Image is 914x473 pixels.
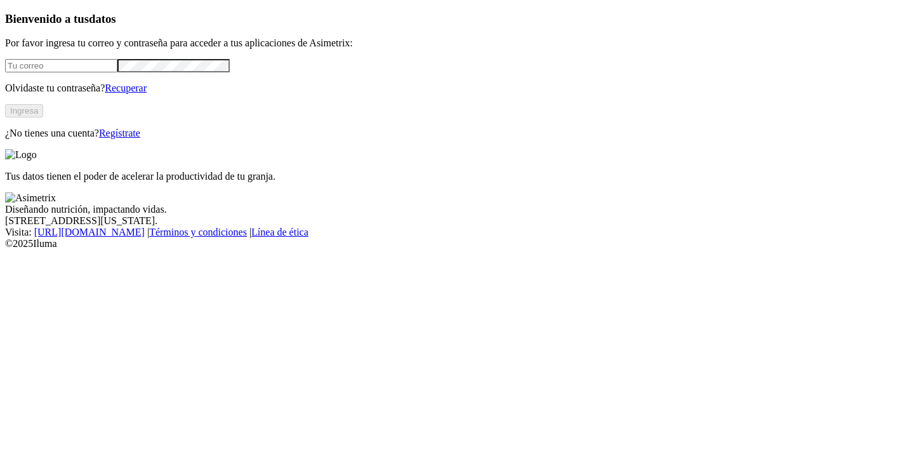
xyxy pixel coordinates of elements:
a: [URL][DOMAIN_NAME] [34,227,145,237]
button: Ingresa [5,104,43,117]
a: Regístrate [99,128,140,138]
h3: Bienvenido a tus [5,12,909,26]
a: Términos y condiciones [149,227,247,237]
input: Tu correo [5,59,117,72]
p: Por favor ingresa tu correo y contraseña para acceder a tus aplicaciones de Asimetrix: [5,37,909,49]
p: ¿No tienes una cuenta? [5,128,909,139]
div: © 2025 Iluma [5,238,909,250]
img: Asimetrix [5,192,56,204]
p: Tus datos tienen el poder de acelerar la productividad de tu granja. [5,171,909,182]
img: Logo [5,149,37,161]
div: [STREET_ADDRESS][US_STATE]. [5,215,909,227]
div: Diseñando nutrición, impactando vidas. [5,204,909,215]
a: Línea de ética [251,227,308,237]
a: Recuperar [105,83,147,93]
span: datos [89,12,116,25]
p: Olvidaste tu contraseña? [5,83,909,94]
div: Visita : | | [5,227,909,238]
